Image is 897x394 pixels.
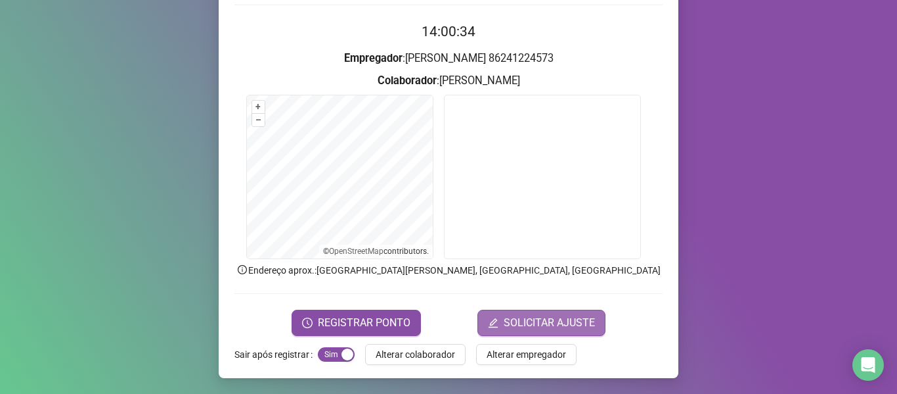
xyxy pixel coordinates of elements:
span: clock-circle [302,318,313,328]
li: © contributors. [323,247,429,256]
p: Endereço aprox. : [GEOGRAPHIC_DATA][PERSON_NAME], [GEOGRAPHIC_DATA], [GEOGRAPHIC_DATA] [234,263,663,278]
button: + [252,101,265,113]
span: SOLICITAR AJUSTE [504,315,595,331]
button: editSOLICITAR AJUSTE [477,310,605,336]
span: info-circle [236,264,248,276]
button: REGISTRAR PONTO [292,310,421,336]
span: Alterar colaborador [376,347,455,362]
button: Alterar empregador [476,344,577,365]
span: edit [488,318,498,328]
h3: : [PERSON_NAME] [234,72,663,89]
label: Sair após registrar [234,344,318,365]
h3: : [PERSON_NAME] 86241224573 [234,50,663,67]
span: Alterar empregador [487,347,566,362]
span: REGISTRAR PONTO [318,315,410,331]
button: – [252,114,265,126]
button: Alterar colaborador [365,344,466,365]
a: OpenStreetMap [329,247,383,256]
div: Open Intercom Messenger [852,349,884,381]
time: 14:00:34 [422,24,475,39]
strong: Empregador [344,52,403,64]
strong: Colaborador [378,74,437,87]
